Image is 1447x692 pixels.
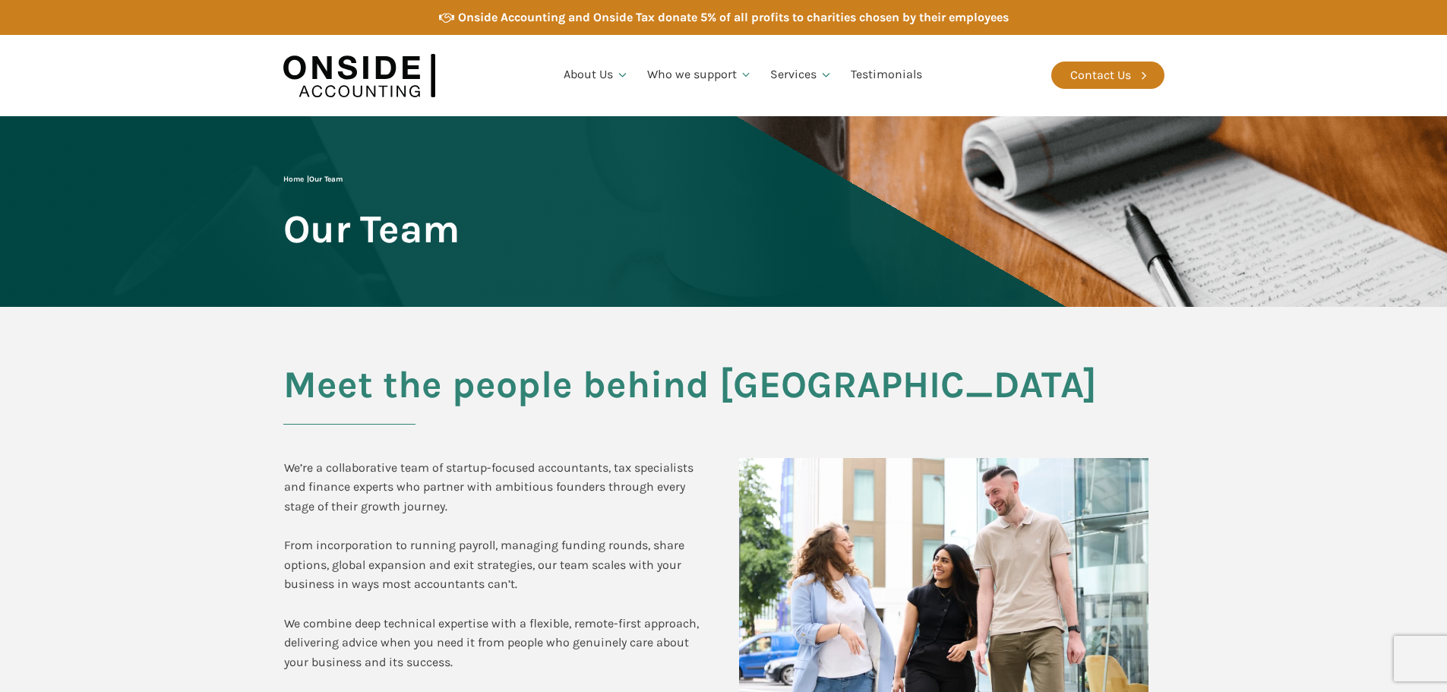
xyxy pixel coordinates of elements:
[283,46,435,105] img: Onside Accounting
[1070,65,1131,85] div: Contact Us
[309,175,343,184] span: Our Team
[458,8,1009,27] div: Onside Accounting and Onside Tax donate 5% of all profits to charities chosen by their employees
[283,175,343,184] span: |
[283,364,1164,425] h2: Meet the people behind [GEOGRAPHIC_DATA]
[761,49,842,101] a: Services
[554,49,638,101] a: About Us
[283,175,304,184] a: Home
[842,49,931,101] a: Testimonials
[1051,62,1164,89] a: Contact Us
[283,208,460,250] span: Our Team
[638,49,762,101] a: Who we support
